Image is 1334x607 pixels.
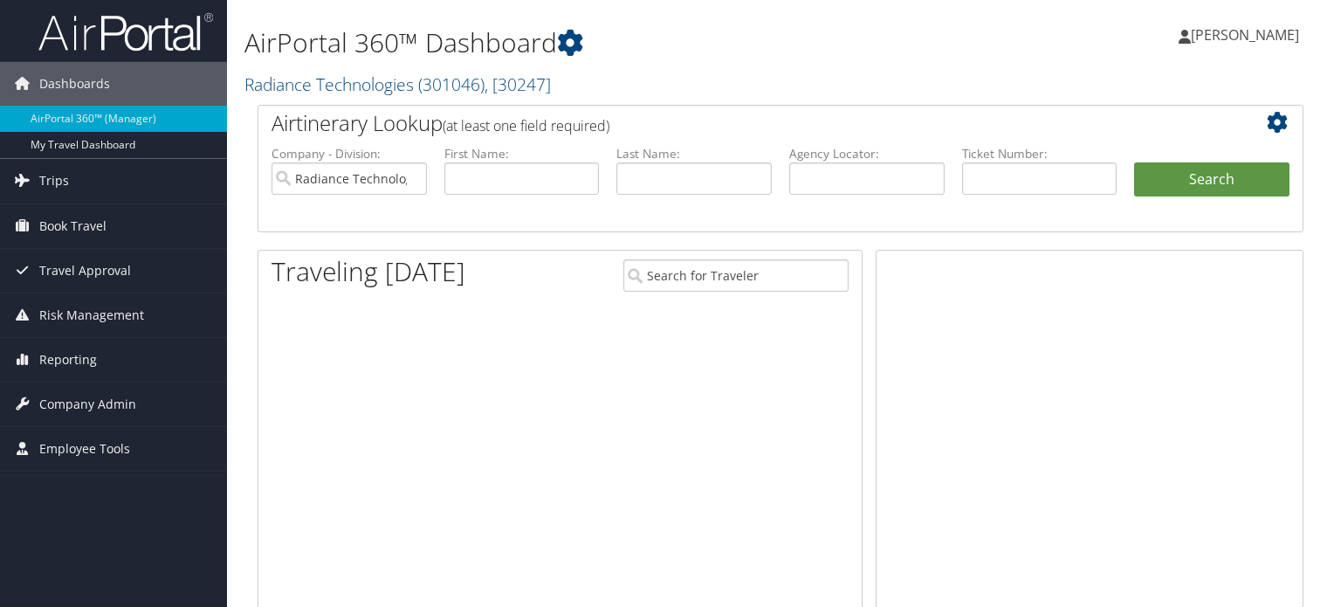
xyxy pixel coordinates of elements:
[485,72,551,96] span: , [ 30247 ]
[272,108,1202,138] h2: Airtinerary Lookup
[39,383,136,426] span: Company Admin
[39,159,69,203] span: Trips
[1134,162,1289,197] button: Search
[272,145,427,162] label: Company - Division:
[244,72,551,96] a: Radiance Technologies
[272,253,465,290] h1: Traveling [DATE]
[244,24,959,61] h1: AirPortal 360™ Dashboard
[1191,25,1299,45] span: [PERSON_NAME]
[39,293,144,337] span: Risk Management
[39,62,110,106] span: Dashboards
[443,116,609,135] span: (at least one field required)
[39,204,107,248] span: Book Travel
[39,427,130,471] span: Employee Tools
[38,11,213,52] img: airportal-logo.png
[444,145,600,162] label: First Name:
[789,145,945,162] label: Agency Locator:
[418,72,485,96] span: ( 301046 )
[962,145,1117,162] label: Ticket Number:
[39,338,97,382] span: Reporting
[1179,9,1317,61] a: [PERSON_NAME]
[616,145,772,162] label: Last Name:
[39,249,131,293] span: Travel Approval
[623,259,849,292] input: Search for Traveler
